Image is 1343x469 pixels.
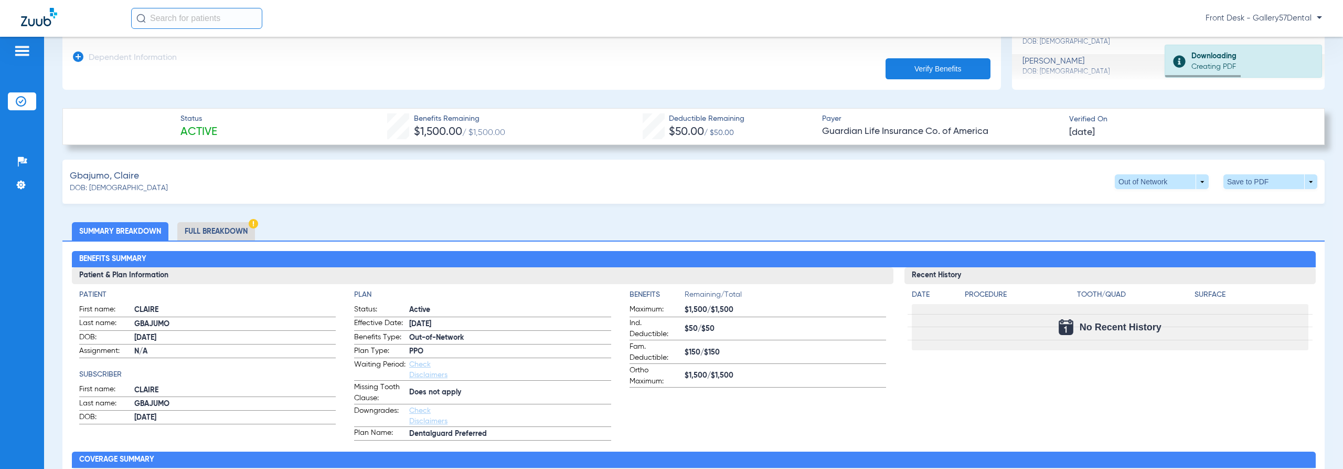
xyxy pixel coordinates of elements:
button: Verify Benefits [886,58,990,79]
div: Downloading [1191,51,1313,61]
span: [DATE] [409,319,611,330]
h2: Coverage Summary [72,452,1316,468]
img: Zuub Logo [21,8,57,26]
img: Hazard [249,219,258,228]
span: N/A [134,346,336,357]
span: PPO [409,346,611,357]
span: Plan Name: [354,428,406,440]
h2: Benefits Summary [72,251,1316,268]
app-breakdown-title: Procedure [965,289,1073,304]
span: DOB: [79,332,131,345]
span: Verified On [1069,114,1307,125]
span: Missing Tooth Clause: [354,382,406,404]
span: $1,500.00 [414,127,462,138]
span: $1,500/$1,500 [685,370,887,381]
img: hamburger-icon [14,45,30,57]
h4: Plan [354,289,611,300]
span: Active [409,305,611,316]
span: No Recent History [1080,322,1161,332]
span: DOB: [DEMOGRAPHIC_DATA] [1022,37,1262,47]
span: Deductible Remaining [669,113,744,124]
span: $1,500/$1,500 [685,305,887,316]
span: Benefits Type: [354,332,406,345]
span: Plan Type: [354,346,406,358]
button: Save to PDF [1223,174,1317,189]
h4: Surface [1195,289,1308,300]
span: Front Desk - Gallery57Dental [1206,13,1322,24]
app-breakdown-title: Surface [1195,289,1308,304]
h4: Patient [79,289,336,300]
li: Summary Breakdown [72,222,168,241]
h4: Procedure [965,289,1073,300]
h4: Tooth/Quad [1077,289,1191,300]
h3: Dependent Information [89,53,177,64]
span: First name: [79,304,131,317]
span: Waiting Period: [354,359,406,380]
iframe: Chat Widget [1291,419,1343,469]
span: Out-of-Network [409,332,611,343]
span: CLAIRE [134,385,336,396]
h3: Recent History [904,267,1315,284]
span: Dentalguard Preferred [409,429,611,440]
span: Remaining/Total [685,289,887,304]
span: First name: [79,384,131,397]
span: Downgrades: [354,405,406,426]
li: Full Breakdown [177,222,255,241]
span: [DATE] [1069,126,1095,139]
div: Creating PDF [1191,61,1313,72]
span: Gbajumo, Claire [70,170,139,183]
span: / $1,500.00 [462,129,505,137]
h4: Subscriber [79,369,336,380]
span: GBAJUMO [134,319,336,330]
span: $50/$50 [685,324,887,335]
button: Out of Network [1115,174,1209,189]
app-breakdown-title: Date [912,289,956,304]
span: / $50.00 [704,129,734,137]
h4: Benefits [630,289,685,300]
span: Ind. Deductible: [630,318,681,340]
span: DOB: [79,412,131,424]
span: Status [180,113,217,124]
span: Active [180,125,217,140]
span: Fam. Deductible: [630,341,681,363]
img: Calendar [1059,319,1073,335]
span: Last name: [79,318,131,330]
span: Last name: [79,398,131,411]
span: CLAIRE [134,305,336,316]
span: $150/$150 [685,347,887,358]
span: Ortho Maximum: [630,365,681,387]
span: [DATE] [134,412,336,423]
span: $50.00 [669,127,704,138]
span: Maximum: [630,304,681,317]
span: GBAJUMO [134,399,336,410]
span: DOB: [DEMOGRAPHIC_DATA] [70,183,168,194]
h4: Date [912,289,956,300]
h3: Patient & Plan Information [72,267,894,284]
span: Payer [822,113,1060,124]
app-breakdown-title: Benefits [630,289,685,304]
img: Search Icon [136,14,146,23]
div: [PERSON_NAME] [1022,57,1262,76]
span: Guardian Life Insurance Co. of America [822,125,1060,138]
span: DOB: [DEMOGRAPHIC_DATA] [1022,67,1262,77]
span: Assignment: [79,346,131,358]
app-breakdown-title: Tooth/Quad [1077,289,1191,304]
input: Search for patients [131,8,262,29]
span: Does not apply [409,387,611,398]
span: Effective Date: [354,318,406,330]
span: [DATE] [134,332,336,343]
a: Check Disclaimers [409,361,447,379]
span: Benefits Remaining [414,113,505,124]
span: Status: [354,304,406,317]
a: Check Disclaimers [409,407,447,425]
